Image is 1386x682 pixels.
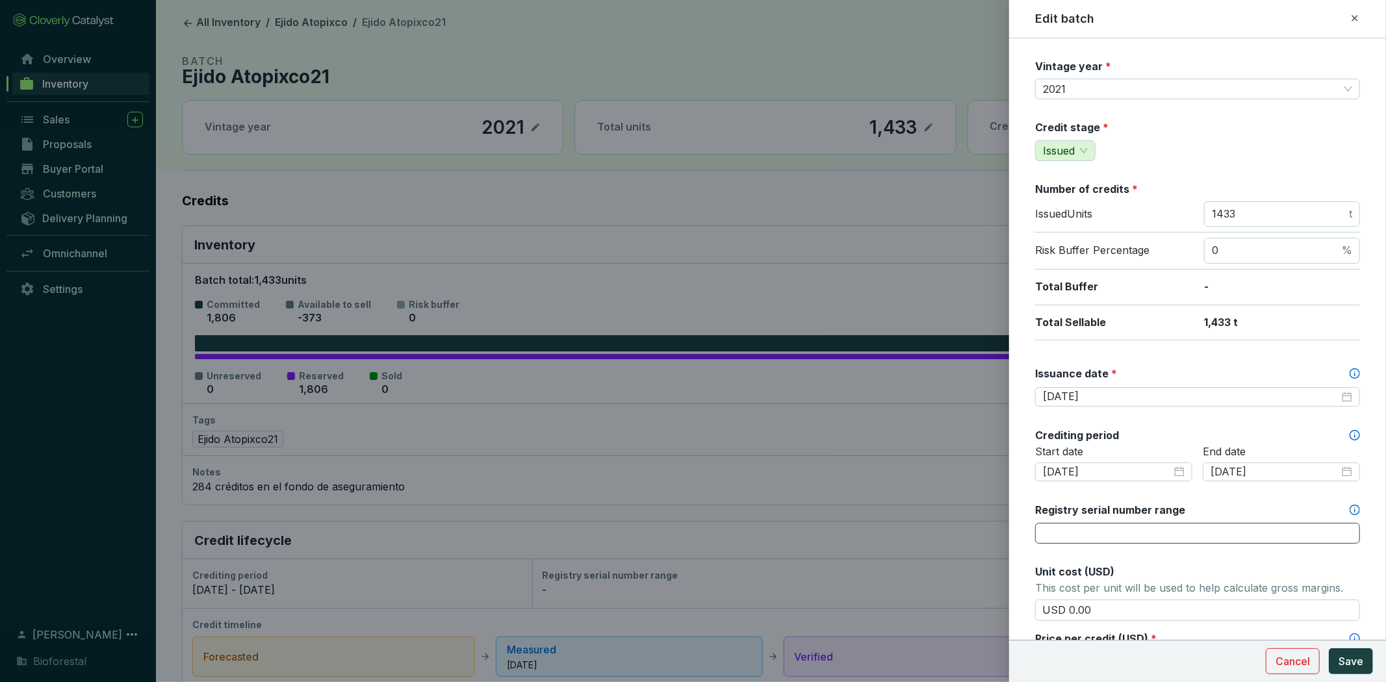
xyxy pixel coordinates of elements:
h2: Edit batch [1036,10,1095,27]
span: t [1349,207,1352,221]
p: Total Buffer [1035,280,1191,294]
p: This cost per unit will be used to help calculate gross margins. [1035,579,1360,597]
p: - [1204,280,1360,294]
label: Credit stage [1035,120,1109,134]
span: Unit cost (USD) [1035,565,1114,578]
span: Issued [1043,144,1075,157]
p: Total Sellable [1035,316,1191,330]
span: Save [1339,653,1363,669]
input: Select date [1043,390,1339,404]
span: 2021 [1043,79,1352,99]
p: Issued Units [1035,207,1191,221]
label: Issuance date [1035,366,1117,381]
p: 1,433 t [1204,316,1360,330]
label: Registry serial number range [1035,503,1185,517]
button: Cancel [1266,648,1320,674]
p: Start date [1035,445,1192,459]
input: Select date [1211,465,1339,479]
input: Select date [1043,465,1172,479]
p: End date [1203,445,1360,459]
span: % [1342,244,1352,258]
p: Risk Buffer Percentage [1035,244,1191,258]
span: Cancel [1276,653,1310,669]
label: Number of credits [1035,182,1138,196]
label: Crediting period [1035,428,1119,442]
input: Enter cost [1035,600,1360,622]
button: Save [1329,648,1373,674]
span: Price per credit (USD) [1035,632,1148,645]
label: Vintage year [1035,59,1111,73]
